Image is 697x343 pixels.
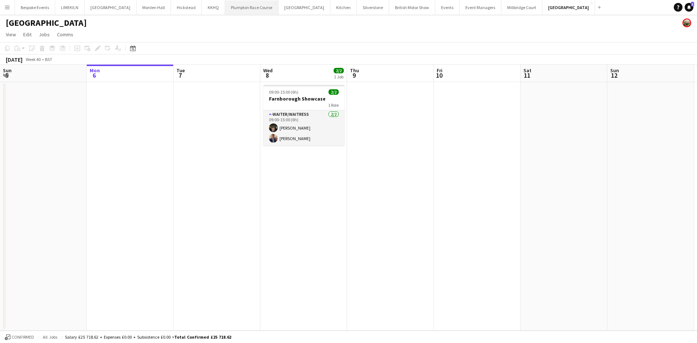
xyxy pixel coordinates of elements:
[263,67,273,74] span: Wed
[357,0,389,15] button: Silverstone
[4,333,35,341] button: Confirmed
[20,30,34,39] a: Edit
[12,335,34,340] span: Confirmed
[45,57,52,62] div: BST
[15,0,55,15] button: Bespoke Events
[202,0,225,15] button: KKHQ
[136,0,171,15] button: Morden Hall
[23,31,32,38] span: Edit
[36,30,53,39] a: Jobs
[6,17,87,28] h1: [GEOGRAPHIC_DATA]
[329,89,339,95] span: 2/2
[682,19,691,27] app-user-avatar: Staffing Manager
[90,67,100,74] span: Mon
[6,31,16,38] span: View
[334,68,344,73] span: 2/2
[610,67,619,74] span: Sun
[334,74,343,79] div: 1 Job
[263,95,345,102] h3: Farnborough Showcase
[55,0,85,15] button: LIMEKILN
[501,0,542,15] button: Millbridge Court
[263,85,345,146] app-job-card: 09:00-15:00 (6h)2/2Farnborough Showcase1 Role-Waiter/Waitress2/209:00-15:00 (6h)[PERSON_NAME][PER...
[225,0,278,15] button: Plumpton Race Course
[262,71,273,79] span: 8
[685,3,693,12] a: 3
[89,71,100,79] span: 6
[350,67,359,74] span: Thu
[175,71,185,79] span: 7
[436,71,443,79] span: 10
[269,89,298,95] span: 09:00-15:00 (6h)
[39,31,50,38] span: Jobs
[41,334,59,340] span: All jobs
[435,0,460,15] button: Events
[176,67,185,74] span: Tue
[54,30,76,39] a: Comms
[328,102,339,108] span: 1 Role
[542,0,595,15] button: [GEOGRAPHIC_DATA]
[65,334,231,340] div: Salary £25 718.62 + Expenses £0.00 + Subsistence £0.00 =
[263,110,345,146] app-card-role: -Waiter/Waitress2/209:00-15:00 (6h)[PERSON_NAME][PERSON_NAME]
[85,0,136,15] button: [GEOGRAPHIC_DATA]
[609,71,619,79] span: 12
[330,0,357,15] button: Kitchen
[171,0,202,15] button: Hickstead
[437,67,443,74] span: Fri
[389,0,435,15] button: British Motor Show
[460,0,501,15] button: Event Managers
[57,31,73,38] span: Comms
[2,71,12,79] span: 5
[278,0,330,15] button: [GEOGRAPHIC_DATA]
[522,71,531,79] span: 11
[3,30,19,39] a: View
[523,67,531,74] span: Sat
[6,56,23,63] div: [DATE]
[691,2,694,7] span: 3
[349,71,359,79] span: 9
[174,334,231,340] span: Total Confirmed £25 718.62
[24,57,42,62] span: Week 40
[3,67,12,74] span: Sun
